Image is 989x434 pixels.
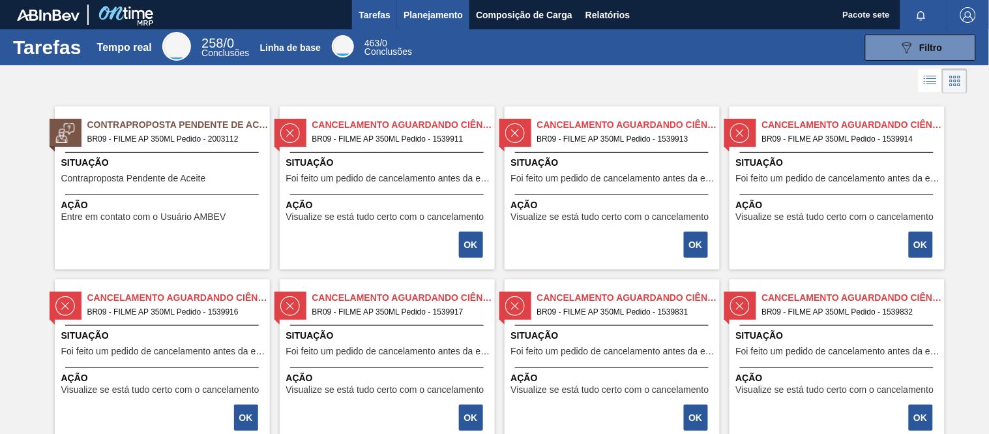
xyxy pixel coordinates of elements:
font: Conclusões [201,48,249,58]
div: Completar tarefa: 29997015 [685,230,709,259]
font: Situação [61,330,109,341]
font: / [224,36,228,50]
div: Completar tarefa: 29997016 [910,230,934,259]
font: Situação [286,330,334,341]
img: status [730,123,750,143]
button: OK [909,405,933,431]
span: Situação [286,329,492,343]
span: BR09 - FILME AP 350ML Pedido - 1539831 [537,305,709,319]
span: Foi feito um pedido de cancelamento antes da etapa de aguardando faturamento [286,347,492,356]
font: Visualize se está tudo certo com o cancelamento [736,384,934,395]
font: Ação [286,200,313,210]
font: Situação [736,157,784,168]
span: BR09 - FILME AP 350ML Pedido - 1539911 [312,132,484,146]
div: Tempo real [162,32,191,61]
font: BR09 - FILME AP 350ML Pedido - 1539914 [762,134,913,144]
span: Situação [511,156,716,170]
font: Situação [61,157,109,168]
font: Visualize se está tudo certo com o cancelamento [286,384,484,395]
font: BR09 - FILME AP 350ML Pedido - 1539911 [312,134,464,144]
font: BR09 - FILME AP 350ML Pedido - 1539832 [762,307,913,317]
span: BR09 - FILME AP 350ML Pedido - 2003112 [87,132,259,146]
font: Cancelamento aguardando ciência [762,119,949,130]
font: Composição de Carga [476,10,572,20]
font: OK [914,412,928,423]
span: Contraproposta Pendente de Aceite [61,174,206,183]
font: Foi feito um pedido de cancelamento antes da etapa de aguardando faturamento [511,346,839,356]
img: status [55,123,75,143]
span: BR09 - FILME AP 350ML Pedido - 1539917 [312,305,484,319]
button: OK [234,405,258,431]
button: OK [459,405,483,431]
font: BR09 - FILME AP 350ML Pedido - 2003112 [87,134,239,144]
span: Cancelamento aguardando ciência [762,118,945,132]
font: Visualize se está tudo certo com o cancelamento [286,211,484,222]
font: Situação [736,330,784,341]
font: OK [914,240,928,250]
font: 0 [227,36,234,50]
font: Linha de base [260,42,321,53]
font: Situação [511,330,559,341]
font: Situação [511,157,559,168]
font: Pacote sete [843,10,890,20]
span: Cancelamento aguardando ciência [87,291,270,305]
font: OK [239,412,253,423]
div: Tempo real [201,38,249,57]
img: status [55,296,75,316]
font: Tarefas [13,37,81,58]
span: BR09 - FILME AP 350ML Pedido - 1539832 [762,305,934,319]
font: Foi feito um pedido de cancelamento antes da etapa de aguardando faturamento [286,346,614,356]
font: Ação [286,373,313,383]
span: Foi feito um pedido de cancelamento antes da etapa de aguardando faturamento [511,174,716,183]
font: OK [464,412,478,423]
font: Entre em contato com o Usuário AMBEV [61,211,226,222]
font: Relatórios [585,10,630,20]
font: Foi feito um pedido de cancelamento antes da etapa de aguardando faturamento [511,173,839,183]
font: Ação [511,373,538,383]
font: Visualize se está tudo certo com o cancelamento [61,384,259,395]
font: Visualize se está tudo certo com o cancelamento [736,211,934,222]
font: OK [464,240,478,250]
img: status [505,296,525,316]
span: Cancelamento aguardando ciência [537,291,720,305]
span: Situação [511,329,716,343]
font: Cancelamento aguardando ciência [537,119,724,130]
font: Cancelamento aguardando ciência [312,119,499,130]
div: Completar tarefa: 29997020 [910,403,934,432]
div: Completar tarefa: 29997017 [235,403,259,432]
font: Tarefas [359,10,391,20]
span: Contraproposta Pendente de Aceite [87,118,270,132]
span: Cancelamento aguardando ciência [537,118,720,132]
span: Situação [286,156,492,170]
font: BR09 - FILME AP 350ML Pedido - 1539913 [537,134,688,144]
div: Completar tarefa: 29997019 [685,403,709,432]
font: OK [689,412,703,423]
span: Cancelamento aguardando ciência [762,291,945,305]
span: BR09 - FILME AP 350ML Pedido - 1539916 [87,305,259,319]
button: OK [684,405,708,431]
button: OK [684,232,708,258]
button: Filtro [865,35,976,61]
span: BR09 - FILME AP 350ML Pedido - 1539914 [762,132,934,146]
font: Ação [61,373,88,383]
font: Cancelamento aguardando ciência [762,292,949,303]
img: status [280,123,300,143]
img: Sair [960,7,976,23]
img: status [730,296,750,316]
font: Contraproposta Pendente de Aceite [87,119,280,130]
span: Cancelamento aguardando ciência [312,291,495,305]
div: Linha de base [364,39,412,56]
font: Ação [736,373,763,383]
span: Situação [736,156,941,170]
font: 0 [382,38,387,48]
span: Situação [61,156,267,170]
span: 463 [364,38,379,48]
span: Cancelamento aguardando ciência [312,118,495,132]
font: Foi feito um pedido de cancelamento antes da etapa de aguardando faturamento [286,173,614,183]
font: OK [689,240,703,250]
span: Foi feito um pedido de cancelamento antes da etapa de aguardando faturamento [61,347,267,356]
span: Situação [61,329,267,343]
font: Ação [736,200,763,210]
font: Conclusões [364,46,412,57]
img: status [280,296,300,316]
